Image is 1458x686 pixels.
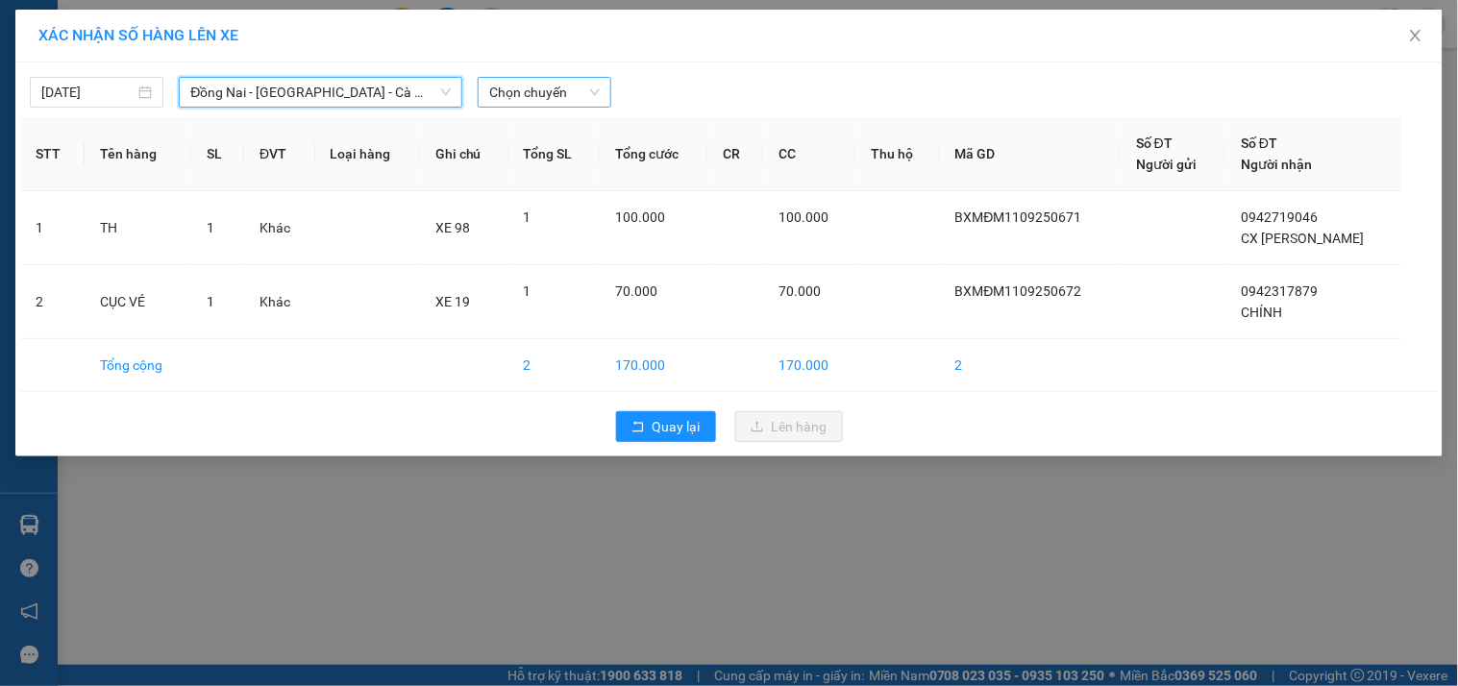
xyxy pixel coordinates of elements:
[855,117,939,191] th: Thu hộ
[244,191,315,265] td: Khác
[489,78,600,107] span: Chọn chuyến
[315,117,420,191] th: Loại hàng
[1136,157,1197,172] span: Người gửi
[1241,231,1364,246] span: CX [PERSON_NAME]
[508,339,600,392] td: 2
[85,117,191,191] th: Tên hàng
[940,339,1122,392] td: 2
[1241,305,1282,320] span: CHÍNH
[1241,209,1318,225] span: 0942719046
[763,117,855,191] th: CC
[615,209,665,225] span: 100.000
[1241,135,1277,151] span: Số ĐT
[1408,28,1423,43] span: close
[41,82,135,103] input: 12/09/2025
[85,265,191,339] td: CỤC VÉ
[244,117,315,191] th: ĐVT
[244,265,315,339] td: Khác
[440,86,452,98] span: down
[940,117,1122,191] th: Mã GD
[778,209,828,225] span: 100.000
[735,411,843,442] button: uploadLên hàng
[85,191,191,265] td: TH
[1241,283,1318,299] span: 0942317879
[600,339,708,392] td: 170.000
[524,209,531,225] span: 1
[1389,10,1443,63] button: Close
[524,283,531,299] span: 1
[1136,135,1173,151] span: Số ĐT
[508,117,600,191] th: Tổng SL
[1241,157,1312,172] span: Người nhận
[435,220,470,235] span: XE 98
[38,26,238,44] span: XÁC NHẬN SỐ HÀNG LÊN XE
[420,117,508,191] th: Ghi chú
[190,78,451,107] span: Đồng Nai - Sài Gòn - Cà Mau
[207,220,214,235] span: 1
[435,294,470,309] span: XE 19
[763,339,855,392] td: 170.000
[955,209,1082,225] span: BXMĐM1109250671
[191,117,244,191] th: SL
[20,117,85,191] th: STT
[631,420,645,435] span: rollback
[616,411,716,442] button: rollbackQuay lại
[778,283,821,299] span: 70.000
[615,283,657,299] span: 70.000
[207,294,214,309] span: 1
[600,117,708,191] th: Tổng cước
[20,265,85,339] td: 2
[708,117,763,191] th: CR
[653,416,701,437] span: Quay lại
[20,191,85,265] td: 1
[85,339,191,392] td: Tổng cộng
[955,283,1082,299] span: BXMĐM1109250672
